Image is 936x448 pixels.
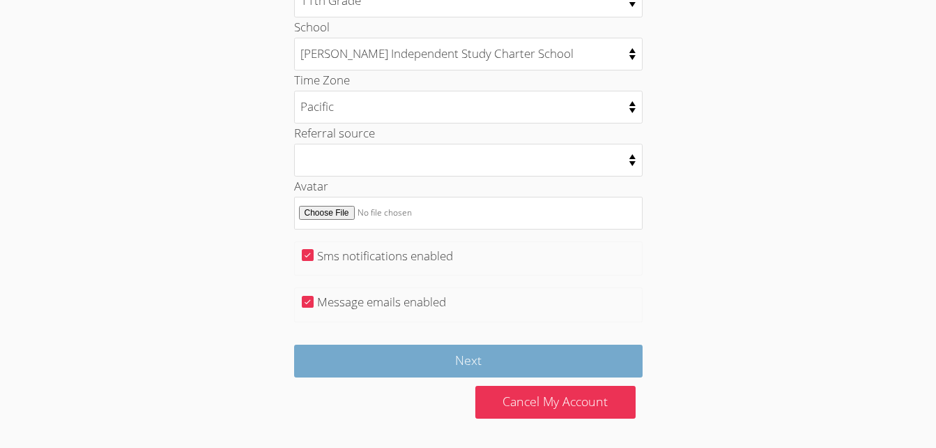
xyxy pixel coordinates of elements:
label: Message emails enabled [317,294,446,310]
label: Avatar [294,178,328,194]
input: Next [294,345,643,378]
a: Cancel My Account [475,386,636,419]
label: Referral source [294,125,375,141]
label: Time Zone [294,72,350,88]
label: School [294,19,330,35]
label: Sms notifications enabled [317,248,453,264]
